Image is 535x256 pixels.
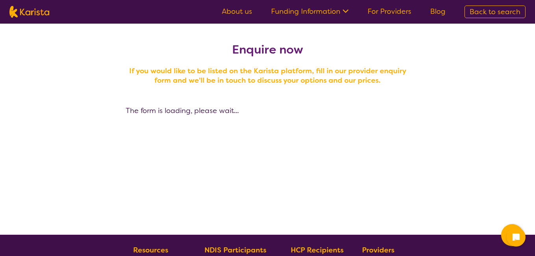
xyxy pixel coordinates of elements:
h4: If you would like to be listed on the Karista platform, fill in our provider enquiry form and we'... [126,66,409,85]
span: Back to search [470,7,520,17]
h2: Enquire now [126,43,409,57]
a: About us [222,7,252,16]
a: Blog [430,7,446,16]
button: Channel Menu [501,224,523,246]
b: HCP Recipients [291,245,344,255]
a: Funding Information [271,7,349,16]
p: The form is loading, please wait... [126,105,409,117]
b: Providers [362,245,394,255]
b: NDIS Participants [204,245,266,255]
b: Resources [133,245,168,255]
a: Back to search [464,6,526,18]
a: For Providers [368,7,411,16]
img: Karista logo [9,6,49,18]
